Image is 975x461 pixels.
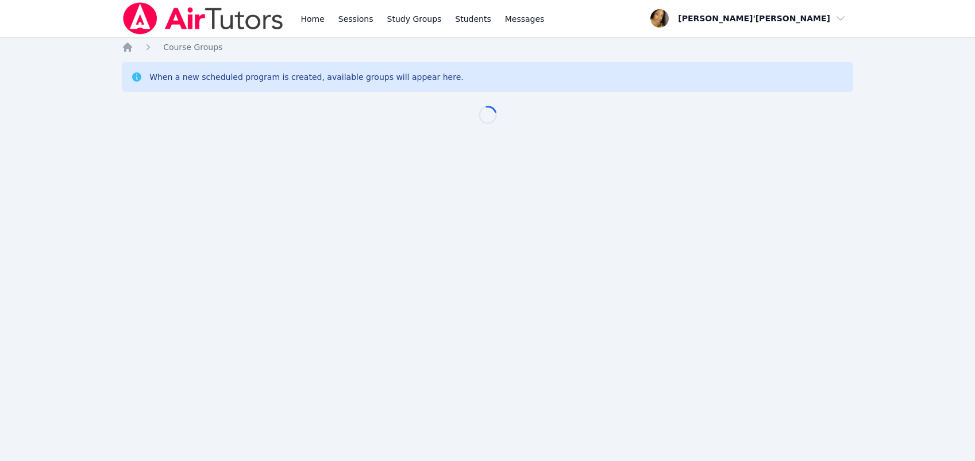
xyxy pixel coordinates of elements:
[163,41,222,53] a: Course Groups
[122,41,853,53] nav: Breadcrumb
[149,71,464,83] div: When a new scheduled program is created, available groups will appear here.
[505,13,545,25] span: Messages
[122,2,284,34] img: Air Tutors
[163,43,222,52] span: Course Groups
